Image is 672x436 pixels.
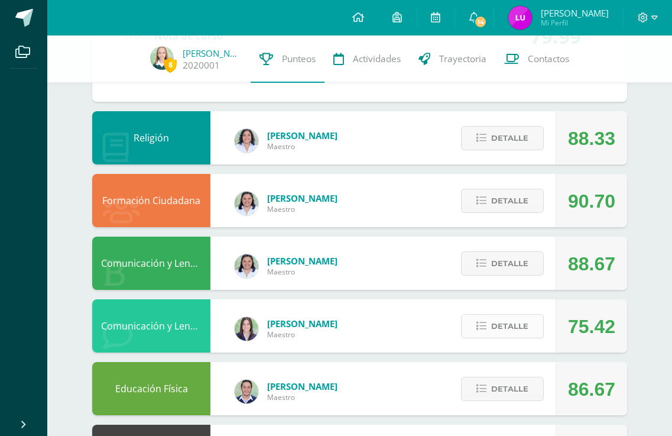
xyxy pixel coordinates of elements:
span: Maestro [267,330,337,340]
span: Maestro [267,267,337,277]
span: Maestro [267,204,337,214]
div: Formación Ciudadana [92,174,210,227]
div: Educación Física [92,362,210,415]
img: 65a3a5dd77a80885499beb3d7782c992.png [235,317,258,341]
span: Punteos [282,53,316,65]
div: 75.42 [568,300,615,353]
button: Detalle [461,251,544,276]
img: ee67e978f5885bcd9834209b52a88b56.png [235,380,258,403]
span: Actividades [353,53,401,65]
a: Actividades [324,35,410,83]
button: Detalle [461,377,544,401]
span: [PERSON_NAME] [267,380,337,392]
a: Trayectoria [410,35,495,83]
span: Contactos [528,53,569,65]
img: 246892990d745adbd8ac90bb04b31a5a.png [508,6,532,30]
span: Detalle [491,315,528,337]
a: 2020001 [183,59,220,72]
span: [PERSON_NAME] [541,7,609,19]
a: [PERSON_NAME] [183,47,242,59]
div: 90.70 [568,175,615,228]
span: Detalle [491,378,528,400]
button: Detalle [461,189,544,213]
span: Maestro [267,392,337,402]
span: Maestro [267,141,337,151]
span: [PERSON_NAME] [267,130,337,141]
a: Contactos [495,35,578,83]
div: 88.33 [568,112,615,165]
div: 88.67 [568,237,615,290]
img: a084105b5058f52f9b5e8b449e8b602d.png [235,192,258,215]
div: Comunicación y Lenguaje L2 [92,237,210,290]
span: 8 [164,57,177,72]
img: 5833435b0e0c398ee4b261d46f102b9b.png [235,129,258,153]
span: Detalle [491,127,528,149]
button: Detalle [461,126,544,150]
span: [PERSON_NAME] [267,318,337,330]
span: Detalle [491,253,528,274]
a: Punteos [251,35,324,83]
button: Detalle [461,314,544,338]
span: Mi Perfil [541,18,609,28]
div: 86.67 [568,363,615,416]
span: Trayectoria [439,53,486,65]
div: Religión [92,111,210,164]
img: 41b14854247958dfa203535dcc28a4c5.png [150,46,174,70]
span: Detalle [491,190,528,212]
img: a084105b5058f52f9b5e8b449e8b602d.png [235,254,258,278]
span: [PERSON_NAME] [267,192,337,204]
span: 14 [474,15,487,28]
span: [PERSON_NAME] [267,255,337,267]
div: Comunicación y Lenguaje L3 Inglés [92,299,210,353]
